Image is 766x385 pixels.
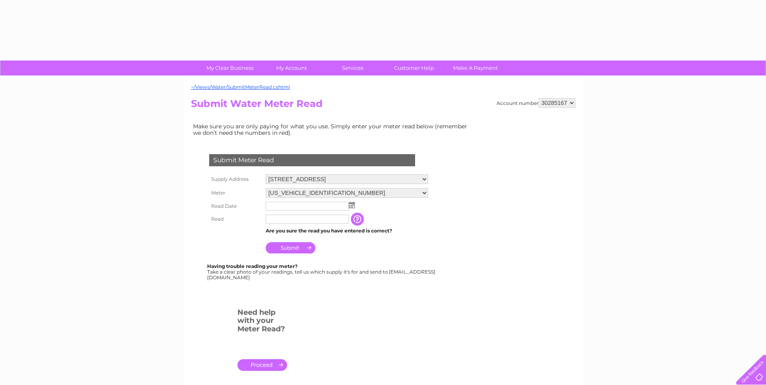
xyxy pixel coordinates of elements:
[209,154,415,166] div: Submit Meter Read
[381,61,447,75] a: Customer Help
[237,307,287,337] h3: Need help with your Meter Read?
[497,98,575,108] div: Account number
[197,61,263,75] a: My Clear Business
[191,98,575,113] h2: Submit Water Meter Read
[442,61,509,75] a: Make A Payment
[191,121,474,138] td: Make sure you are only paying for what you use. Simply enter your meter read below (remember we d...
[266,242,315,253] input: Submit
[319,61,386,75] a: Services
[207,264,437,280] div: Take a clear photo of your readings, tell us which supply it's for and send to [EMAIL_ADDRESS][DO...
[264,226,430,236] td: Are you sure the read you have entered is correct?
[258,61,325,75] a: My Account
[237,359,287,371] a: .
[207,213,264,226] th: Read
[349,202,355,208] img: ...
[207,263,298,269] b: Having trouble reading your meter?
[207,172,264,186] th: Supply Address
[191,84,290,90] a: ~/Views/Water/SubmitMeterRead.cshtml
[207,186,264,200] th: Meter
[207,200,264,213] th: Read Date
[351,213,365,226] input: Information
